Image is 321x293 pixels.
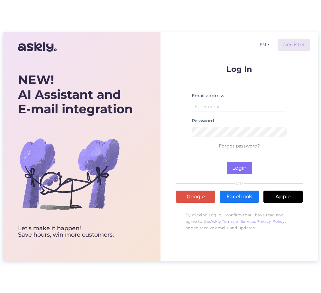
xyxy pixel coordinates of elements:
[176,209,303,234] p: By clicking Log In, I confirm that I have read and agree to the , , and to receive emails and upd...
[227,162,252,174] button: Login
[176,65,303,73] p: Log In
[263,191,303,203] a: Apple
[210,219,255,224] a: Askly Terms of Service
[192,118,214,124] label: Password
[18,39,57,55] img: Askly
[18,225,133,238] div: Let’s make it happen! Save hours, win more customers.
[18,72,54,87] b: NEW!
[192,92,224,99] label: Email address
[235,181,244,186] span: OR
[192,102,287,112] input: Enter email
[219,143,260,149] a: Forgot password?
[257,40,272,50] button: EN
[176,191,215,203] a: Google
[256,219,285,224] a: Privacy Policy
[278,39,310,51] a: Register
[18,122,121,225] img: bg-askly
[18,72,133,117] div: AI Assistant and E-mail integration
[220,191,259,203] a: Facebook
